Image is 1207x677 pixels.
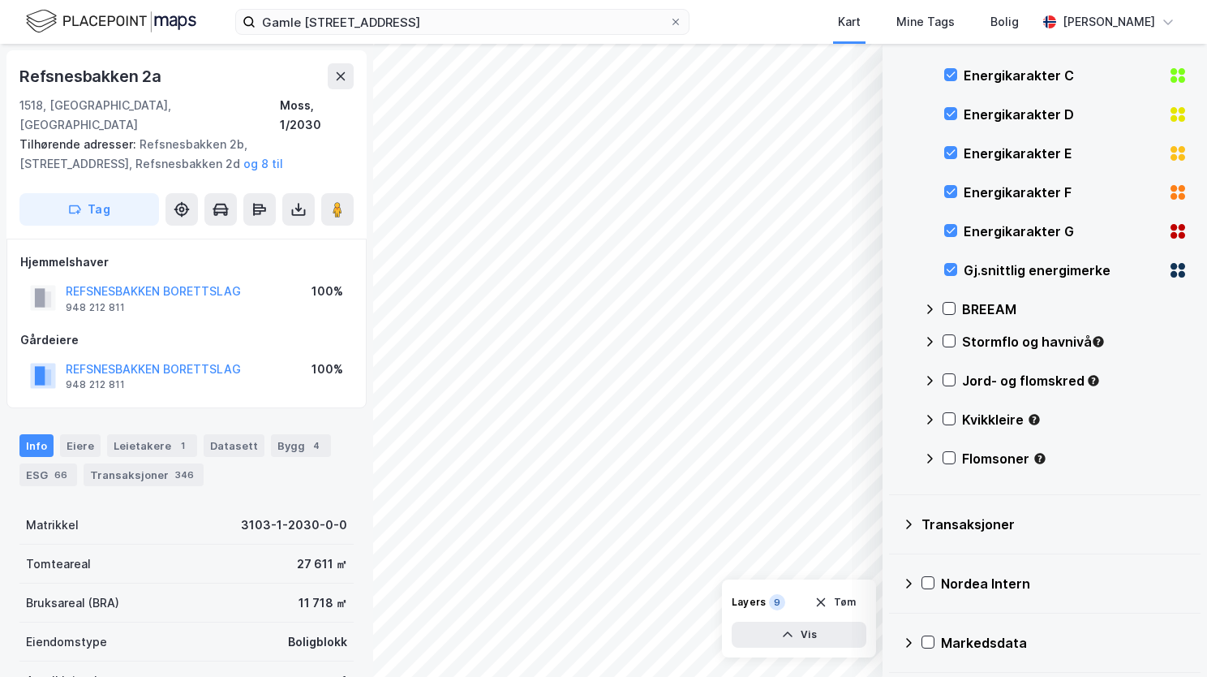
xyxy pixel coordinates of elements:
div: Stormflo og havnivå [962,332,1188,351]
div: 948 212 811 [66,301,125,314]
div: Hjemmelshaver [20,252,353,272]
div: Tooltip anchor [1091,334,1106,349]
div: Gårdeiere [20,330,353,350]
div: Energikarakter G [964,222,1162,241]
div: Refsnesbakken 2b, [STREET_ADDRESS], Refsnesbakken 2d [19,135,341,174]
div: Matrikkel [26,515,79,535]
div: 11 718 ㎡ [299,593,347,613]
div: Bolig [990,12,1019,32]
div: 3103-1-2030-0-0 [241,515,347,535]
div: 4 [308,438,324,454]
div: BREEAM [962,300,1188,319]
div: Energikarakter D [964,105,1162,124]
div: Boligblokk [288,632,347,652]
div: 100% [311,360,343,379]
div: Kart [838,12,861,32]
div: Datasett [204,434,264,457]
div: Markedsdata [941,633,1188,653]
div: 1518, [GEOGRAPHIC_DATA], [GEOGRAPHIC_DATA] [19,96,280,135]
div: Mine Tags [896,12,955,32]
div: Transaksjoner [921,515,1188,534]
button: Tøm [804,589,866,615]
button: Tag [19,193,159,226]
div: ESG [19,464,77,486]
div: 27 611 ㎡ [297,554,347,574]
div: Nordea Intern [941,574,1188,593]
div: Eiendomstype [26,632,107,652]
span: Tilhørende adresser: [19,137,140,151]
img: logo.f888ab2527a4732fd821a326f86c7f29.svg [26,7,196,36]
div: [PERSON_NAME] [1063,12,1155,32]
div: 66 [51,467,71,483]
div: 100% [311,282,343,301]
input: Søk på adresse, matrikkel, gårdeiere, leietakere eller personer [256,10,669,34]
div: Energikarakter F [964,183,1162,202]
div: Refsnesbakken 2a [19,63,165,89]
div: Transaksjoner [84,464,204,486]
div: Jord- og flomskred [962,371,1188,390]
div: Energikarakter C [964,66,1162,85]
div: 948 212 811 [66,378,125,391]
div: Leietakere [107,434,197,457]
div: Moss, 1/2030 [280,96,354,135]
button: Vis [732,622,866,648]
div: Flomsoner [962,449,1188,468]
div: Layers [732,596,766,609]
div: Kvikkleire [962,410,1188,429]
div: Bygg [271,434,331,457]
div: Tooltip anchor [1033,451,1047,466]
div: Bruksareal (BRA) [26,593,119,613]
div: 9 [769,594,785,610]
div: Energikarakter E [964,144,1162,163]
div: 346 [172,467,197,483]
div: Tooltip anchor [1086,373,1101,388]
div: Gj.snittlig energimerke [964,261,1162,280]
iframe: Chat Widget [1126,599,1207,677]
div: Tomteareal [26,554,91,574]
div: 1 [174,438,191,454]
div: Info [19,434,54,457]
div: Tooltip anchor [1027,412,1042,427]
div: Eiere [60,434,101,457]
